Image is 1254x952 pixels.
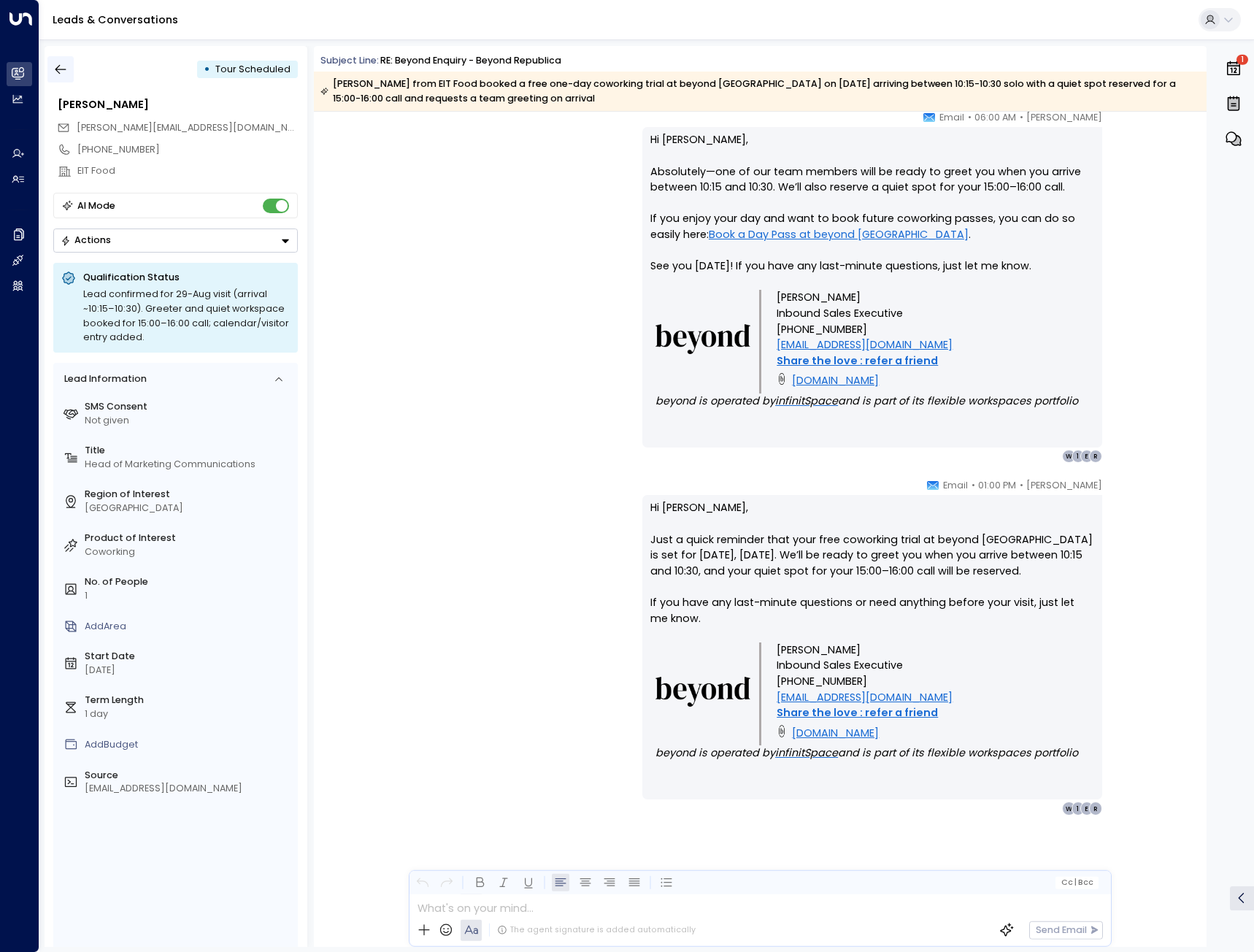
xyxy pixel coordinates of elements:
div: [PERSON_NAME] from EIT Food booked a free one-day coworking trial at beyond [GEOGRAPHIC_DATA] on ... [320,77,1199,106]
span: [PERSON_NAME][EMAIL_ADDRESS][DOMAIN_NAME] [77,121,310,134]
label: Title [85,444,293,458]
span: Email [943,478,968,493]
div: W [1062,450,1075,463]
span: Inbound Sales Executive [777,306,903,322]
div: R [1089,450,1102,463]
img: AIorK4yFsuPOVP9lSU7AnM6yBJv9N8YNGy4Z-ubL7eIqpI46XHnaL8ntiPLUa4Tu7piunG6dLmFX4-OhNDqM [655,677,750,707]
img: 22_headshot.jpg [1108,478,1134,504]
div: Coworking [85,545,293,559]
div: Button group with a nested menu [53,229,298,253]
div: RE: beyond enquiry - beyond Republica [380,54,561,68]
i: infinitSpace [775,745,838,760]
img: AIorK4y5peN4ZOpeY6yF40ox07jaQhL-4sxCyVdVYJg6zox8lXG1QLflV0gx3h3baSIcPRJx18u2B_PnUx-z [777,369,787,389]
button: 1 [1221,53,1246,85]
div: [GEOGRAPHIC_DATA] [85,502,293,515]
i: and is part of its flexible workspaces portfolio [838,394,1078,408]
div: Lead confirmed for 29-Aug visit (arrival ~10:15–10:30). Greeter and quiet workspace booked for 15... [83,287,290,345]
span: Cc Bcc [1061,878,1093,887]
span: [PERSON_NAME] [1026,110,1102,125]
label: SMS Consent [85,400,293,414]
a: [EMAIL_ADDRESS][DOMAIN_NAME] [777,337,953,353]
label: Start Date [85,650,293,664]
a: [DOMAIN_NAME] [792,373,879,389]
div: [PERSON_NAME] [58,97,298,113]
button: Undo [413,874,431,892]
span: Email [939,110,964,125]
div: AddBudget [85,738,293,752]
img: AIorK4y5peN4ZOpeY6yF40ox07jaQhL-4sxCyVdVYJg6zox8lXG1QLflV0gx3h3baSIcPRJx18u2B_PnUx-z [777,721,787,741]
button: Cc|Bcc [1055,876,1099,888]
span: • [1020,110,1023,125]
button: Redo [438,874,456,892]
img: AIorK4yFsuPOVP9lSU7AnM6yBJv9N8YNGy4Z-ubL7eIqpI46XHnaL8ntiPLUa4Tu7piunG6dLmFX4-OhNDqM [655,324,750,354]
span: [PHONE_NUMBER] [777,322,867,338]
a: infinitSpace [775,394,838,410]
div: AddArea [85,620,293,634]
span: Tour Scheduled [215,63,291,75]
div: The agent signature is added automatically [497,924,696,936]
span: [PHONE_NUMBER] [777,674,867,690]
div: [EMAIL_ADDRESS][DOMAIN_NAME] [85,782,293,796]
button: Actions [53,229,298,253]
i: infinitSpace [775,394,838,408]
div: • [204,58,210,81]
span: • [1020,478,1023,493]
div: AI Mode [77,199,115,213]
i: beyond is operated by [655,394,775,408]
a: [EMAIL_ADDRESS][DOMAIN_NAME] [777,690,953,706]
div: Lead Information [59,372,146,386]
a: Book a Day Pass at beyond [GEOGRAPHIC_DATA] [709,227,969,243]
div: Not given [85,414,293,428]
label: Region of Interest [85,488,293,502]
a: Share the love : refer a friend [777,705,938,721]
div: [DATE] [85,664,293,677]
p: Hi [PERSON_NAME], Just a quick reminder that your free coworking trial at beyond [GEOGRAPHIC_DATA... [650,500,1094,642]
div: 1 day [85,707,293,721]
p: Qualification Status [83,271,290,284]
span: [PERSON_NAME] [777,290,861,306]
span: 01:00 PM [978,478,1016,493]
i: and is part of its flexible workspaces portfolio [838,745,1078,760]
p: Hi [PERSON_NAME], Absolutely—one of our team members will be ready to greet you when you arrive b... [650,132,1094,290]
span: 06:00 AM [974,110,1016,125]
img: 22_headshot.jpg [1108,110,1134,137]
div: E [1080,802,1093,815]
span: • [972,478,975,493]
label: Term Length [85,694,293,707]
a: Share the love : refer a friend [777,353,938,369]
span: Subject Line: [320,54,379,66]
div: 1 [1072,802,1085,815]
label: Product of Interest [85,531,293,545]
div: Actions [61,234,111,246]
div: Head of Marketing Communications [85,458,293,472]
a: infinitSpace [775,745,838,761]
span: [PERSON_NAME] [777,642,861,659]
div: 1 [1072,450,1085,463]
div: EIT Food [77,164,298,178]
span: rene.berendse@eitfood.eu [77,121,298,135]
span: 1 [1236,55,1248,65]
label: Source [85,769,293,783]
span: [PERSON_NAME] [1026,478,1102,493]
span: Inbound Sales Executive [777,658,903,674]
div: [PHONE_NUMBER] [77,143,298,157]
div: E [1080,450,1093,463]
div: W [1062,802,1075,815]
label: No. of People [85,575,293,589]
div: 1 [85,589,293,603]
div: R [1089,802,1102,815]
span: • [968,110,972,125]
i: beyond is operated by [655,745,775,760]
a: [DOMAIN_NAME] [792,726,879,742]
a: Leads & Conversations [53,12,178,27]
span: | [1074,878,1077,887]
